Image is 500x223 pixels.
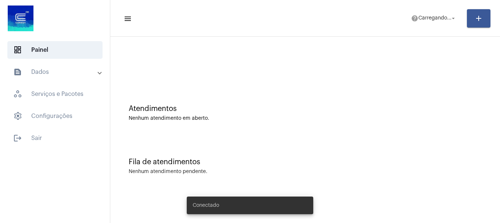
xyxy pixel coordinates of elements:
mat-icon: sidenav icon [13,134,22,143]
mat-icon: add [474,14,483,23]
span: Sair [7,129,103,147]
span: sidenav icon [13,90,22,98]
mat-icon: help [411,15,418,22]
span: sidenav icon [13,112,22,121]
div: Nenhum atendimento em aberto. [129,116,482,121]
mat-icon: sidenav icon [13,68,22,76]
mat-expansion-panel-header: sidenav iconDados [4,63,110,81]
span: sidenav icon [13,46,22,54]
div: Fila de atendimentos [129,158,482,166]
span: Serviços e Pacotes [7,85,103,103]
span: Configurações [7,107,103,125]
div: Atendimentos [129,105,482,113]
span: Conectado [193,202,219,209]
span: Painel [7,41,103,59]
mat-icon: sidenav icon [124,14,131,23]
img: d4669ae0-8c07-2337-4f67-34b0df7f5ae4.jpeg [6,4,35,33]
span: Carregando... [418,16,451,21]
div: Nenhum atendimento pendente. [129,169,207,175]
button: Carregando... [407,11,461,26]
mat-icon: arrow_drop_down [450,15,457,22]
mat-panel-title: Dados [13,68,98,76]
